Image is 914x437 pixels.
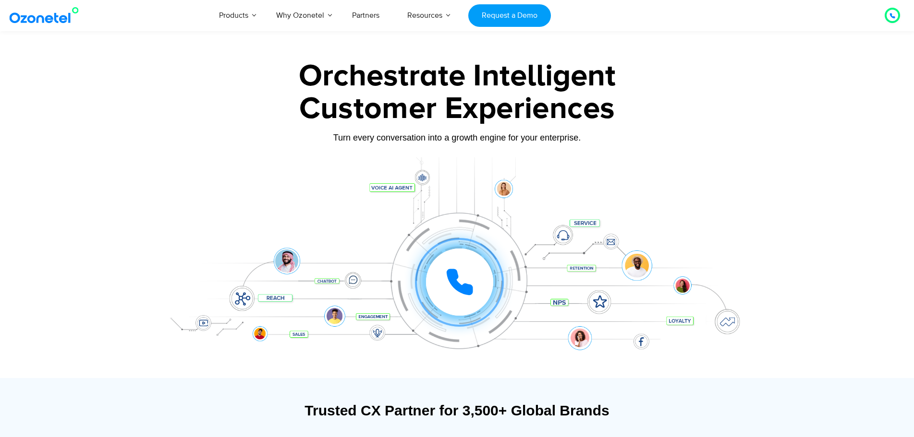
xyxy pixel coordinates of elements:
[162,402,753,419] div: Trusted CX Partner for 3,500+ Global Brands
[157,132,757,143] div: Turn every conversation into a growth engine for your enterprise.
[157,86,757,132] div: Customer Experiences
[157,61,757,92] div: Orchestrate Intelligent
[468,4,550,27] a: Request a Demo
